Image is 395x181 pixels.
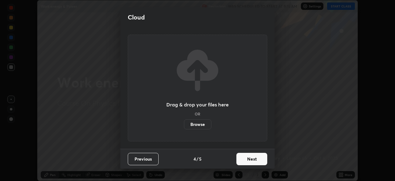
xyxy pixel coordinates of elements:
[199,156,202,162] h4: 5
[166,102,229,107] h3: Drag & drop your files here
[193,156,196,162] h4: 4
[197,156,198,162] h4: /
[236,153,267,165] button: Next
[128,153,159,165] button: Previous
[195,112,200,116] h5: OR
[128,13,145,21] h2: Cloud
